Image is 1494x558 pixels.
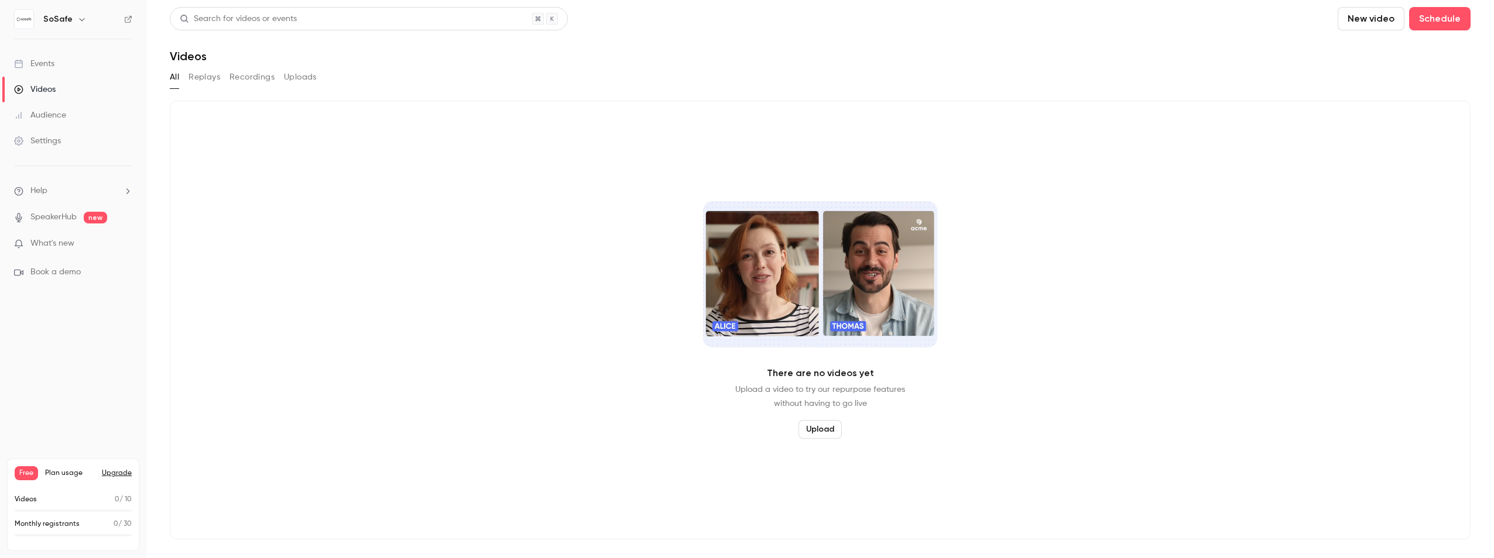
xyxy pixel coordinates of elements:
p: Monthly registrants [15,519,80,529]
button: Recordings [229,68,275,87]
button: Uploads [284,68,317,87]
p: Videos [15,494,37,505]
span: Plan usage [45,469,95,478]
p: / 10 [115,494,132,505]
div: Events [14,58,54,70]
p: Upload a video to try our repurpose features without having to go live [735,383,905,411]
div: Search for videos or events [180,13,297,25]
button: Schedule [1409,7,1471,30]
button: Replays [189,68,220,87]
section: Videos [170,7,1471,551]
li: help-dropdown-opener [14,185,132,197]
a: SpeakerHub [30,211,77,223]
img: SoSafe [15,10,33,29]
span: 0 [114,521,118,528]
span: Book a demo [30,266,81,278]
span: new [84,212,107,223]
p: There are no videos yet [767,366,874,380]
span: Help [30,185,47,197]
span: Free [15,466,38,480]
div: Audience [14,109,66,121]
div: Videos [14,84,56,95]
button: New video [1338,7,1404,30]
button: Upload [799,420,842,439]
h1: Videos [170,49,207,63]
button: Upgrade [102,469,132,478]
p: / 30 [114,519,132,529]
span: What's new [30,237,74,250]
div: Settings [14,135,61,147]
h6: SoSafe [43,13,73,25]
span: 0 [115,496,119,503]
button: All [170,68,179,87]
